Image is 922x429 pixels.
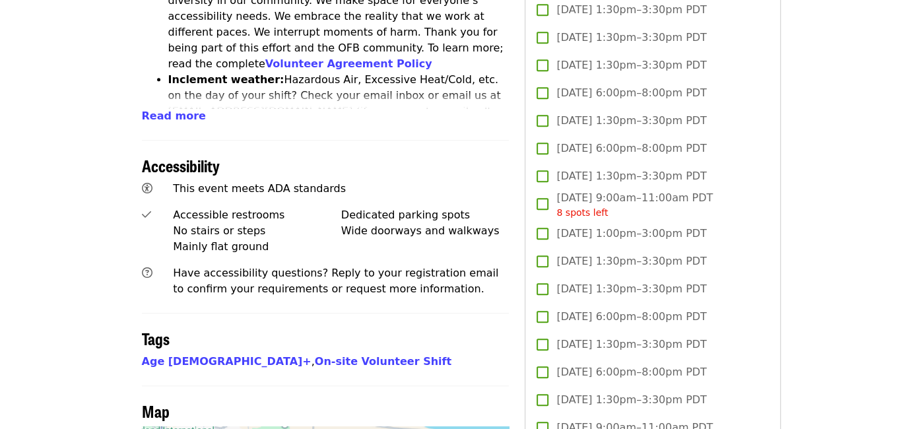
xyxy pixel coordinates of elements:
i: question-circle icon [142,267,152,279]
span: [DATE] 9:00am–11:00am PDT [556,190,713,220]
span: Have accessibility questions? Reply to your registration email to confirm your requirements or re... [173,267,498,295]
span: [DATE] 1:30pm–3:30pm PDT [556,281,706,297]
span: [DATE] 1:30pm–3:30pm PDT [556,2,706,18]
span: [DATE] 1:30pm–3:30pm PDT [556,392,706,408]
button: Read more [142,108,206,124]
span: Tags [142,327,170,350]
a: On-site Volunteer Shift [315,355,451,368]
span: [DATE] 1:30pm–3:30pm PDT [556,113,706,129]
strong: Inclement weather: [168,73,284,86]
i: check icon [142,209,151,221]
div: Mainly flat ground [173,239,341,255]
div: Wide doorways and walkways [341,223,510,239]
span: [DATE] 1:00pm–3:00pm PDT [556,226,706,242]
div: Accessible restrooms [173,207,341,223]
div: Dedicated parking spots [341,207,510,223]
span: Map [142,399,170,422]
span: [DATE] 1:30pm–3:30pm PDT [556,57,706,73]
span: [DATE] 6:00pm–8:00pm PDT [556,141,706,156]
a: Volunteer Agreement Policy [265,57,432,70]
span: [DATE] 6:00pm–8:00pm PDT [556,85,706,101]
span: This event meets ADA standards [173,182,346,195]
span: [DATE] 1:30pm–3:30pm PDT [556,30,706,46]
span: , [142,355,315,368]
i: universal-access icon [142,182,152,195]
span: 8 spots left [556,207,608,218]
span: [DATE] 6:00pm–8:00pm PDT [556,309,706,325]
span: [DATE] 1:30pm–3:30pm PDT [556,253,706,269]
li: Hazardous Air, Excessive Heat/Cold, etc. on the day of your shift? Check your email inbox or emai... [168,72,510,151]
div: No stairs or steps [173,223,341,239]
span: [DATE] 1:30pm–3:30pm PDT [556,337,706,352]
a: Age [DEMOGRAPHIC_DATA]+ [142,355,312,368]
span: [DATE] 1:30pm–3:30pm PDT [556,168,706,184]
span: Accessibility [142,154,220,177]
span: [DATE] 6:00pm–8:00pm PDT [556,364,706,380]
span: Read more [142,110,206,122]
